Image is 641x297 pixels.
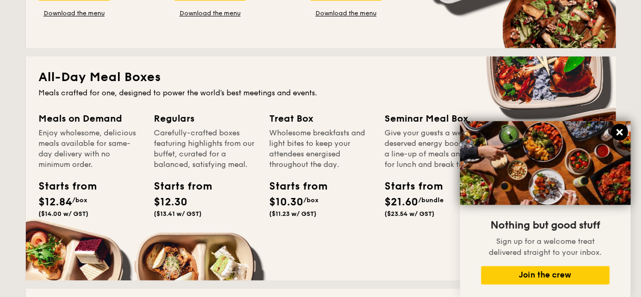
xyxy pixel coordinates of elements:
[174,9,246,17] a: Download the menu
[269,179,317,194] div: Starts from
[269,210,317,217] span: ($11.23 w/ GST)
[72,196,87,204] span: /box
[38,210,88,217] span: ($14.00 w/ GST)
[303,196,319,204] span: /box
[154,210,202,217] span: ($13.41 w/ GST)
[418,196,443,204] span: /bundle
[269,128,372,170] div: Wholesome breakfasts and light bites to keep your attendees energised throughout the day.
[154,179,201,194] div: Starts from
[384,179,432,194] div: Starts from
[154,128,257,170] div: Carefully-crafted boxes featuring highlights from our buffet, curated for a balanced, satisfying ...
[38,69,603,86] h2: All-Day Meal Boxes
[460,121,630,205] img: DSC07876-Edit02-Large.jpeg
[38,128,141,170] div: Enjoy wholesome, delicious meals available for same-day delivery with no minimum order.
[384,196,418,209] span: $21.60
[38,196,72,209] span: $12.84
[154,111,257,126] div: Regulars
[384,111,487,126] div: Seminar Meal Box
[269,196,303,209] span: $10.30
[490,219,600,232] span: Nothing but good stuff
[384,128,487,170] div: Give your guests a well-deserved energy boost with a line-up of meals and treats for lunch and br...
[269,111,372,126] div: Treat Box
[38,88,603,98] div: Meals crafted for one, designed to power the world's best meetings and events.
[611,124,628,141] button: Close
[38,9,110,17] a: Download the menu
[38,111,141,126] div: Meals on Demand
[310,9,382,17] a: Download the menu
[481,266,609,284] button: Join the crew
[38,179,86,194] div: Starts from
[154,196,188,209] span: $12.30
[384,210,435,217] span: ($23.54 w/ GST)
[489,237,601,257] span: Sign up for a welcome treat delivered straight to your inbox.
